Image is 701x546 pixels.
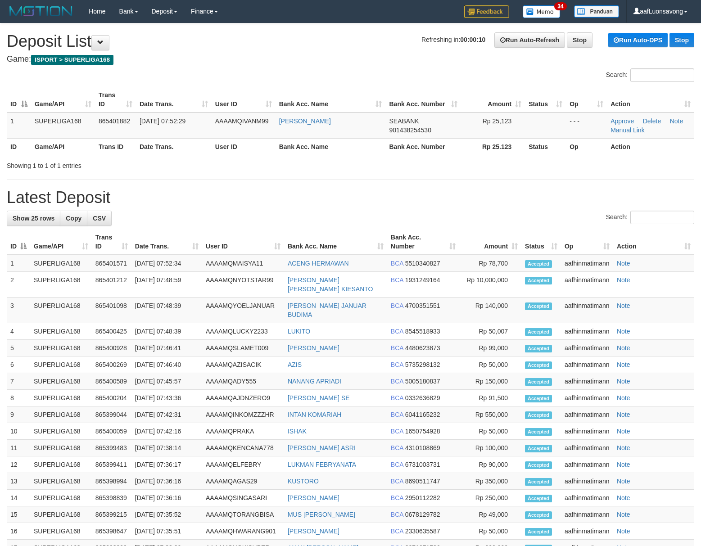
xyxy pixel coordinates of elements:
[7,32,694,50] h1: Deposit List
[202,506,284,523] td: AAAAMQTORANGBISA
[31,55,113,65] span: ISPORT > SUPERLIGA168
[391,411,403,418] span: BCA
[7,373,30,390] td: 7
[92,490,131,506] td: 865398839
[7,158,285,170] div: Showing 1 to 1 of 1 entries
[561,229,613,255] th: Op: activate to sort column ascending
[30,298,92,323] td: SUPERLIGA168
[202,340,284,356] td: AAAAMQSLAMET009
[202,406,284,423] td: AAAAMQINKOMZZZHR
[30,323,92,340] td: SUPERLIGA168
[617,260,630,267] a: Note
[405,528,440,535] span: Copy 2330635587 to clipboard
[30,229,92,255] th: Game/API: activate to sort column ascending
[7,390,30,406] td: 8
[405,511,440,518] span: Copy 0678129782 to clipboard
[566,138,607,155] th: Op
[7,272,30,298] td: 2
[30,272,92,298] td: SUPERLIGA168
[617,411,630,418] a: Note
[131,473,202,490] td: [DATE] 07:36:16
[617,361,630,368] a: Note
[140,117,185,125] span: [DATE] 07:52:29
[405,444,440,451] span: Copy 4310108869 to clipboard
[92,340,131,356] td: 865400928
[525,345,552,352] span: Accepted
[7,473,30,490] td: 13
[461,87,525,113] th: Amount: activate to sort column ascending
[131,490,202,506] td: [DATE] 07:36:16
[405,494,440,501] span: Copy 2950112282 to clipboard
[459,506,521,523] td: Rp 49,000
[611,126,645,134] a: Manual Link
[92,523,131,540] td: 865398647
[202,523,284,540] td: AAAAMQHWARANG901
[459,340,521,356] td: Rp 99,000
[561,523,613,540] td: aafhinmatimann
[617,478,630,485] a: Note
[202,473,284,490] td: AAAAMQAGAS29
[288,444,356,451] a: [PERSON_NAME] ASRI
[606,68,694,82] label: Search:
[276,87,386,113] th: Bank Acc. Name: activate to sort column ascending
[391,461,403,468] span: BCA
[391,328,403,335] span: BCA
[7,423,30,440] td: 10
[459,229,521,255] th: Amount: activate to sort column ascending
[131,356,202,373] td: [DATE] 07:46:40
[92,423,131,440] td: 865400059
[566,87,607,113] th: Op: activate to sort column ascending
[30,356,92,373] td: SUPERLIGA168
[30,523,92,540] td: SUPERLIGA168
[494,32,565,48] a: Run Auto-Refresh
[30,406,92,423] td: SUPERLIGA168
[288,328,310,335] a: LUKITO
[525,302,552,310] span: Accepted
[459,440,521,456] td: Rp 100,000
[391,428,403,435] span: BCA
[607,138,694,155] th: Action
[7,211,60,226] a: Show 25 rows
[7,298,30,323] td: 3
[405,344,440,352] span: Copy 4480623873 to clipboard
[607,87,694,113] th: Action: activate to sort column ascending
[617,276,630,284] a: Note
[131,523,202,540] td: [DATE] 07:35:51
[30,440,92,456] td: SUPERLIGA168
[13,215,54,222] span: Show 25 rows
[92,323,131,340] td: 865400425
[131,440,202,456] td: [DATE] 07:38:14
[30,390,92,406] td: SUPERLIGA168
[617,494,630,501] a: Note
[7,5,75,18] img: MOTION_logo.png
[459,255,521,272] td: Rp 78,700
[202,373,284,390] td: AAAAMQADY555
[561,456,613,473] td: aafhinmatimann
[92,473,131,490] td: 865398994
[561,373,613,390] td: aafhinmatimann
[611,117,634,125] a: Approve
[7,87,31,113] th: ID: activate to sort column descending
[525,378,552,386] span: Accepted
[131,456,202,473] td: [DATE] 07:36:17
[405,302,440,309] span: Copy 4700351551 to clipboard
[31,113,95,139] td: SUPERLIGA168
[202,440,284,456] td: AAAAMQKENCANA778
[202,272,284,298] td: AAAAMQNYOTSTAR99
[617,444,630,451] a: Note
[525,461,552,469] span: Accepted
[30,423,92,440] td: SUPERLIGA168
[670,117,683,125] a: Note
[202,356,284,373] td: AAAAMQAZISACIK
[405,461,440,468] span: Copy 6731003731 to clipboard
[131,255,202,272] td: [DATE] 07:52:34
[288,528,339,535] a: [PERSON_NAME]
[525,511,552,519] span: Accepted
[279,117,331,125] a: [PERSON_NAME]
[92,506,131,523] td: 865399215
[617,511,630,518] a: Note
[92,456,131,473] td: 865399411
[561,506,613,523] td: aafhinmatimann
[525,478,552,486] span: Accepted
[630,68,694,82] input: Search:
